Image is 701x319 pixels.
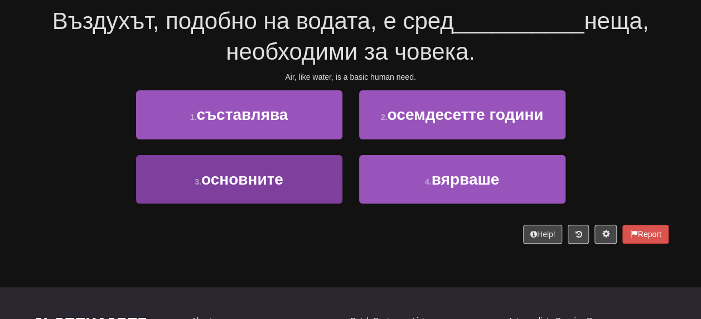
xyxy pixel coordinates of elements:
span: основните [201,171,283,188]
small: 3 . [195,177,201,186]
button: 4.вярваше [359,155,565,204]
div: Air, like water, is a basic human need. [33,71,669,83]
button: Round history (alt+y) [568,225,589,244]
small: 4 . [425,177,432,186]
button: Help! [523,225,563,244]
span: неща, необходими за човека. [226,8,649,65]
small: 2 . [381,113,388,122]
span: __________ [454,8,584,34]
small: 1 . [190,113,197,122]
span: съставлява [196,106,288,123]
button: Report [622,225,668,244]
button: 3.основните [136,155,342,204]
button: 2.осемдесетте години [359,90,565,139]
span: Въздухът, подобно на водата, е сред [52,8,454,34]
button: 1.съставлява [136,90,342,139]
span: вярваше [432,171,500,188]
span: осемдесетте години [387,106,543,123]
